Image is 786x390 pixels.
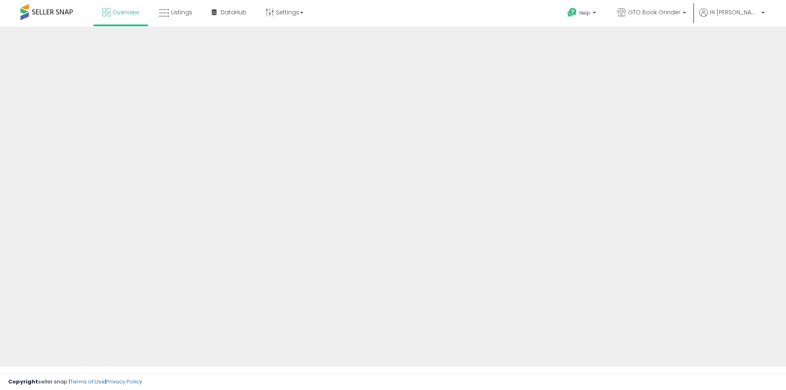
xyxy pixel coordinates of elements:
[561,1,604,27] a: Help
[171,8,192,16] span: Listings
[221,8,246,16] span: DataHub
[699,8,765,27] a: Hi [PERSON_NAME]
[579,9,590,16] span: Help
[113,8,139,16] span: Overview
[628,8,680,16] span: GTO Book Grinder
[710,8,759,16] span: Hi [PERSON_NAME]
[567,7,577,18] i: Get Help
